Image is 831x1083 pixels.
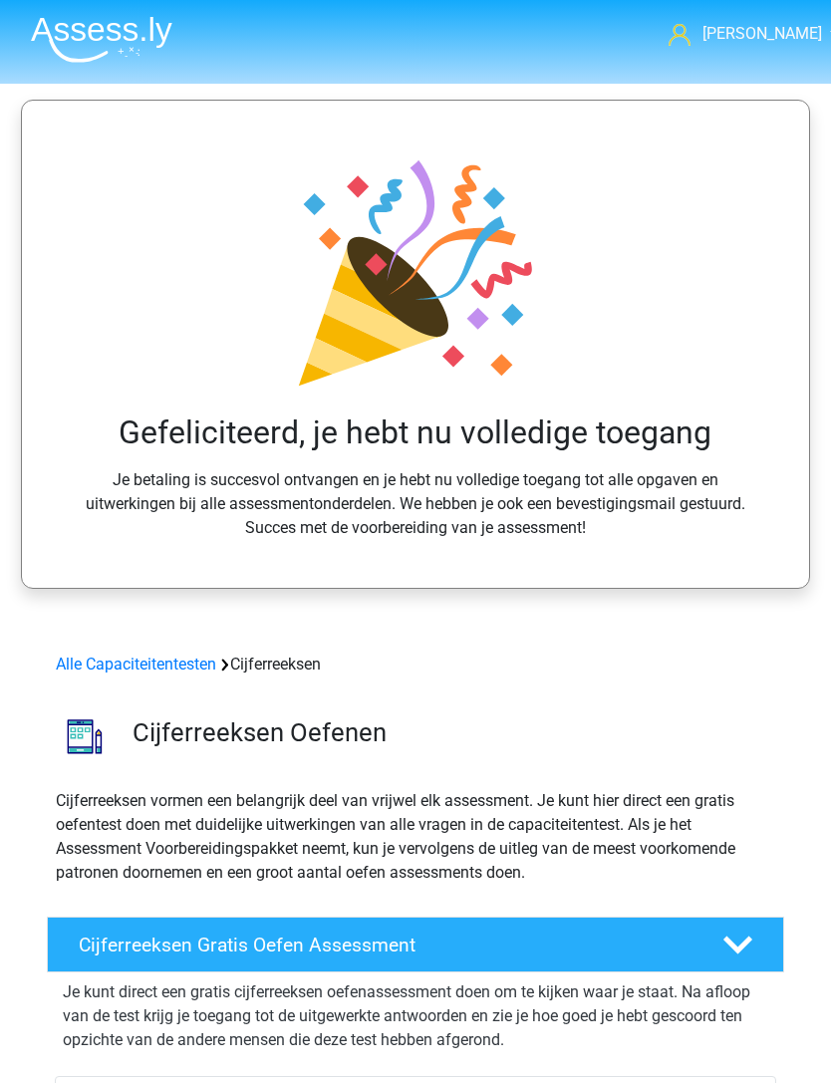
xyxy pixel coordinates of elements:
a: Cijferreeksen Gratis Oefen Assessment [39,917,792,972]
img: cijferreeksen [48,700,122,774]
span: [PERSON_NAME] [702,24,822,43]
h2: Gefeliciteerd, je hebt nu volledige toegang [78,413,753,451]
a: [PERSON_NAME] [669,22,816,46]
p: Cijferreeksen vormen een belangrijk deel van vrijwel elk assessment. Je kunt hier direct een grat... [56,789,775,885]
img: Assessly [31,16,172,63]
div: Je betaling is succesvol ontvangen en je hebt nu volledige toegang tot alle opgaven en uitwerking... [70,148,761,539]
p: Je kunt direct een gratis cijferreeksen oefenassessment doen om te kijken waar je staat. Na afloo... [63,980,768,1052]
div: Cijferreeksen [48,653,783,677]
h4: Cijferreeksen Gratis Oefen Assessment [79,934,693,956]
a: Alle Capaciteitentesten [56,655,216,674]
h3: Cijferreeksen Oefenen [133,717,769,748]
